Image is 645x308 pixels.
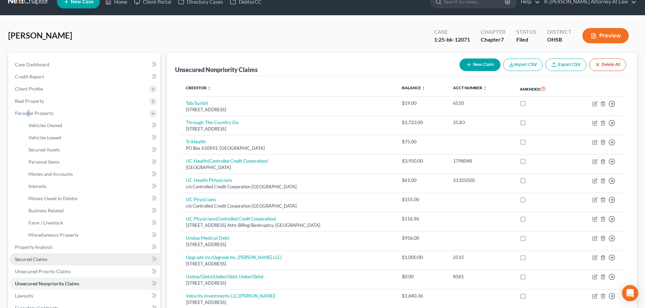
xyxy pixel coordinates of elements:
a: Secured Claims [9,253,160,265]
div: [STREET_ADDRESS] Attn: Billing/Bankruptcy, [GEOGRAPHIC_DATA] [186,222,391,229]
span: Unsecured Nonpriority Claims [15,281,79,286]
div: $1,640.36 [402,292,443,299]
div: [GEOGRAPHIC_DATA] [186,164,391,171]
div: c/o Controlled Credit Corporation [GEOGRAPHIC_DATA] [186,184,391,190]
div: Unsecured Nonpriority Claims [175,66,258,74]
span: 7 [501,36,504,43]
span: Business Related [28,208,64,213]
span: Interests [28,183,47,189]
i: (Upgrade Inc, [PERSON_NAME] LLC) [211,254,282,260]
button: Delete All [589,58,626,71]
a: Velocity Investments LLC([PERSON_NAME]) [186,293,275,299]
span: Client Profile [15,86,43,92]
a: Vehicles Owned [23,119,160,132]
a: Undue Medical Debt [186,235,229,241]
a: UC Physicians [186,196,216,202]
span: Miscellaneous Property [28,232,79,238]
span: Secured Claims [15,256,47,262]
a: Creditor unfold_more [186,85,211,90]
a: Business Related [23,205,160,217]
a: UC Physicians(Controlled Credit Corporation) [186,216,276,221]
span: Unsecured Priority Claims [15,268,71,274]
div: 6510 [453,100,509,106]
div: District [547,28,572,36]
a: Case Dashboard [9,58,160,71]
span: Lawsuits [15,293,33,299]
span: Vehicles Owned [28,122,62,128]
span: Farm / Livestock [28,220,63,226]
div: Filed [516,36,536,44]
div: [STREET_ADDRESS] [186,126,391,132]
a: Money and Accounts [23,168,160,180]
div: $1,000.00 [402,254,443,261]
i: (Usdoe/Glelsi, Usdoe/Glelsi) [213,274,263,279]
div: Status [516,28,536,36]
i: (Controlled Credit Corporation) [208,158,268,164]
a: Unsecured Nonpriority Claims [9,278,160,290]
a: Usdoe/Glelsi(Usdoe/Glelsi, Usdoe/Glelsi) [186,274,263,279]
div: c/o Controlled Credit Corporation [GEOGRAPHIC_DATA] [186,203,391,209]
a: Unsecured Priority Claims [9,265,160,278]
a: Through The Country Do [186,119,239,125]
a: Credit Report [9,71,160,83]
div: 8581 [453,273,509,280]
span: Money Owed to Debtor [28,195,78,201]
span: Property Analysis [15,244,52,250]
a: Tab/Sunbit [186,100,208,106]
div: [STREET_ADDRESS] [186,106,391,113]
i: (Controlled Credit Corporation) [216,216,276,221]
div: [STREET_ADDRESS] [186,299,391,306]
i: unfold_more [483,86,487,90]
a: UC Health(Controlled Credit Corporation) [186,158,268,164]
button: Preview [582,28,629,43]
span: Personal Property [15,110,53,116]
span: Case Dashboard [15,62,49,67]
div: 1798048 [453,158,509,164]
i: unfold_more [207,86,211,90]
div: 2515 [453,254,509,261]
div: Chapter [481,28,506,36]
a: Personal Items [23,156,160,168]
i: ([PERSON_NAME]) [238,293,275,299]
button: Import CSV [503,58,543,71]
i: unfold_more [422,86,426,90]
div: 1:25-bk-12071 [434,36,470,44]
div: Chapter [481,36,506,44]
a: UC Health PHysicians [186,177,232,183]
div: $0.00 [402,273,443,280]
a: Property Analysis [9,241,160,253]
a: Acct Number unfold_more [453,85,487,90]
a: Miscellaneous Property [23,229,160,241]
span: Real Property [15,98,44,104]
div: $3,950.00 [402,158,443,164]
div: [STREET_ADDRESS] [186,241,391,248]
a: Vehicles Leased [23,132,160,144]
span: Vehicles Leased [28,135,61,140]
div: OHSB [547,36,572,44]
div: Open Intercom Messenger [622,285,638,301]
th: Amended [514,81,569,97]
a: Interests [23,180,160,192]
div: [STREET_ADDRESS] [186,261,391,267]
span: [PERSON_NAME] [8,30,72,40]
div: $155.00 [402,196,443,203]
span: Personal Items [28,159,60,165]
div: $19.00 [402,100,443,106]
span: Credit Report [15,74,44,79]
button: New Claim [459,58,500,71]
span: Money and Accounts [28,171,73,177]
div: $1,723.00 [402,119,443,126]
div: $116.96 [402,215,443,222]
div: [STREET_ADDRESS] [186,280,391,286]
div: $75.00 [402,138,443,145]
a: Lawsuits [9,290,160,302]
a: Farm / Livestock [23,217,160,229]
a: TriHealth [186,139,206,144]
a: Upgrade Inc(Upgrade Inc, [PERSON_NAME] LLC) [186,254,282,260]
a: Export CSV [545,58,586,71]
a: Secured Assets [23,144,160,156]
a: Balance unfold_more [402,85,426,90]
div: $61.00 [402,177,443,184]
div: 21325020 [453,177,509,184]
div: 253O [453,119,509,126]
